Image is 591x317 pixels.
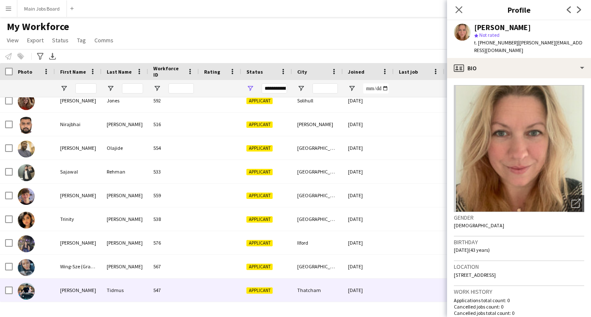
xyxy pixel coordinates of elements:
[94,36,113,44] span: Comms
[454,272,496,278] span: [STREET_ADDRESS]
[454,288,584,295] h3: Work history
[18,235,35,252] img: Vishruti Patel
[18,212,35,229] img: Trinity Taylor Sharp
[445,207,500,231] div: 0
[7,20,69,33] span: My Workforce
[18,164,35,181] img: Sajawal Rehman
[107,69,132,75] span: Last Name
[567,195,584,212] div: Open photos pop-in
[445,160,500,183] div: 0
[60,69,86,75] span: First Name
[348,85,356,92] button: Open Filter Menu
[102,89,148,112] div: Jones
[399,69,418,75] span: Last job
[454,222,504,229] span: [DEMOGRAPHIC_DATA]
[18,259,35,276] img: Wing-Sze (Grace) Cheuk
[246,69,263,75] span: Status
[49,35,72,46] a: Status
[102,160,148,183] div: Rehman
[297,85,305,92] button: Open Filter Menu
[102,136,148,160] div: Olajide
[102,255,148,278] div: [PERSON_NAME]
[246,216,273,223] span: Applicant
[246,169,273,175] span: Applicant
[343,278,394,302] div: [DATE]
[107,85,114,92] button: Open Filter Menu
[343,231,394,254] div: [DATE]
[246,85,254,92] button: Open Filter Menu
[246,98,273,104] span: Applicant
[246,121,273,128] span: Applicant
[445,136,500,160] div: 0
[246,287,273,294] span: Applicant
[292,207,343,231] div: [GEOGRAPHIC_DATA]
[18,93,35,110] img: Laura Jones
[445,184,500,207] div: 0
[445,231,500,254] div: 0
[18,117,35,134] img: Nirajbhai Patel
[153,65,184,78] span: Workforce ID
[35,51,45,61] app-action-btn: Advanced filters
[292,231,343,254] div: Ilford
[445,89,500,112] div: 0
[363,83,389,94] input: Joined Filter Input
[102,207,148,231] div: [PERSON_NAME]
[246,264,273,270] span: Applicant
[27,36,44,44] span: Export
[474,24,531,31] div: [PERSON_NAME]
[343,136,394,160] div: [DATE]
[454,303,584,310] p: Cancelled jobs count: 0
[148,255,199,278] div: 567
[148,160,199,183] div: 533
[7,36,19,44] span: View
[312,83,338,94] input: City Filter Input
[102,184,148,207] div: [PERSON_NAME]
[55,136,102,160] div: [PERSON_NAME]
[343,89,394,112] div: [DATE]
[148,113,199,136] div: 516
[454,238,584,246] h3: Birthday
[292,136,343,160] div: [GEOGRAPHIC_DATA]
[292,184,343,207] div: [GEOGRAPHIC_DATA]
[55,184,102,207] div: [PERSON_NAME]
[102,278,148,302] div: Tidmus
[52,36,69,44] span: Status
[75,83,97,94] input: First Name Filter Input
[148,278,199,302] div: 547
[246,193,273,199] span: Applicant
[292,113,343,136] div: [PERSON_NAME]
[148,136,199,160] div: 554
[445,278,500,302] div: 0
[454,214,584,221] h3: Gender
[47,51,58,61] app-action-btn: Export XLSX
[447,4,591,15] h3: Profile
[55,231,102,254] div: [PERSON_NAME]
[474,39,518,46] span: t. [PHONE_NUMBER]
[204,69,220,75] span: Rating
[445,113,500,136] div: 0
[55,207,102,231] div: Trinity
[102,231,148,254] div: [PERSON_NAME]
[246,145,273,152] span: Applicant
[148,89,199,112] div: 592
[343,113,394,136] div: [DATE]
[55,255,102,278] div: Wing-Sze (Grace)
[474,39,583,53] span: | [PERSON_NAME][EMAIL_ADDRESS][DOMAIN_NAME]
[18,141,35,157] img: Olaoluwa Richards Olajide
[292,89,343,112] div: Solihull
[297,69,307,75] span: City
[454,263,584,270] h3: Location
[3,35,22,46] a: View
[246,240,273,246] span: Applicant
[18,283,35,300] img: Zoe Tidmus
[454,247,490,253] span: [DATE] (43 years)
[343,184,394,207] div: [DATE]
[55,89,102,112] div: [PERSON_NAME]
[445,255,500,278] div: 0
[24,35,47,46] a: Export
[91,35,117,46] a: Comms
[479,32,500,38] span: Not rated
[348,69,365,75] span: Joined
[77,36,86,44] span: Tag
[102,113,148,136] div: [PERSON_NAME]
